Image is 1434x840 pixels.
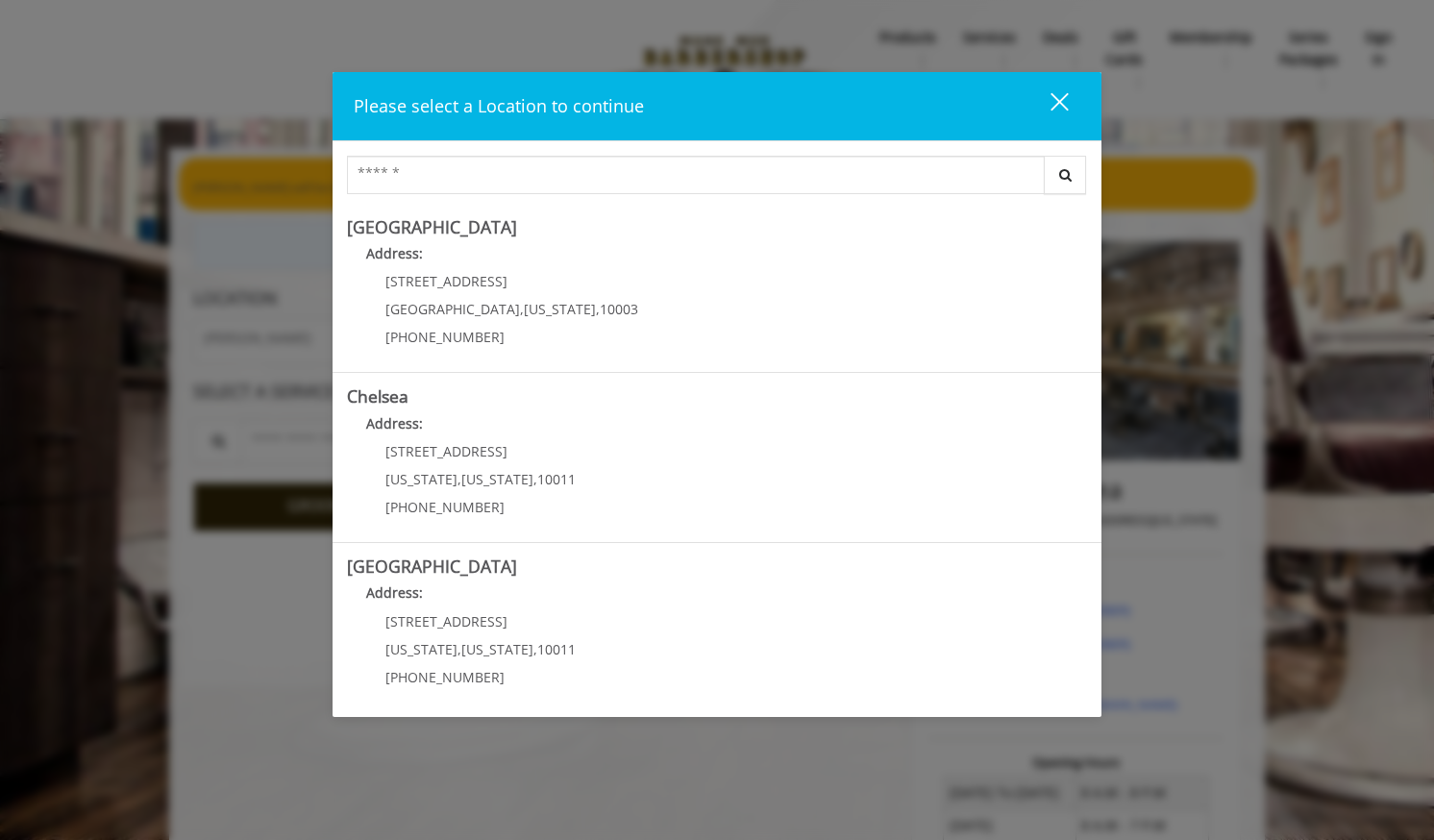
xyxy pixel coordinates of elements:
span: [GEOGRAPHIC_DATA] [385,300,520,318]
span: [US_STATE] [524,300,596,318]
div: close dialog [1028,91,1067,120]
b: [GEOGRAPHIC_DATA] [347,215,517,238]
b: Address: [366,244,423,262]
b: Address: [366,414,423,432]
span: [US_STATE] [385,640,457,658]
span: 10003 [600,300,638,318]
span: [US_STATE] [461,640,533,658]
span: [STREET_ADDRESS] [385,442,507,460]
span: [PHONE_NUMBER] [385,328,505,346]
span: [US_STATE] [461,470,533,488]
span: [PHONE_NUMBER] [385,668,505,686]
b: Address: [366,583,423,602]
button: close dialog [1015,86,1080,126]
span: [US_STATE] [385,470,457,488]
b: Chelsea [347,384,408,408]
input: Search Center [347,156,1045,194]
span: 10011 [537,470,576,488]
span: , [533,470,537,488]
span: , [457,470,461,488]
span: , [533,640,537,658]
span: [PHONE_NUMBER] [385,498,505,516]
i: Search button [1054,168,1076,182]
div: Center Select [347,156,1087,204]
span: , [596,300,600,318]
span: Please select a Location to continue [354,94,644,117]
span: [STREET_ADDRESS] [385,272,507,290]
span: , [520,300,524,318]
span: , [457,640,461,658]
span: [STREET_ADDRESS] [385,612,507,630]
b: [GEOGRAPHIC_DATA] [347,555,517,578]
span: 10011 [537,640,576,658]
